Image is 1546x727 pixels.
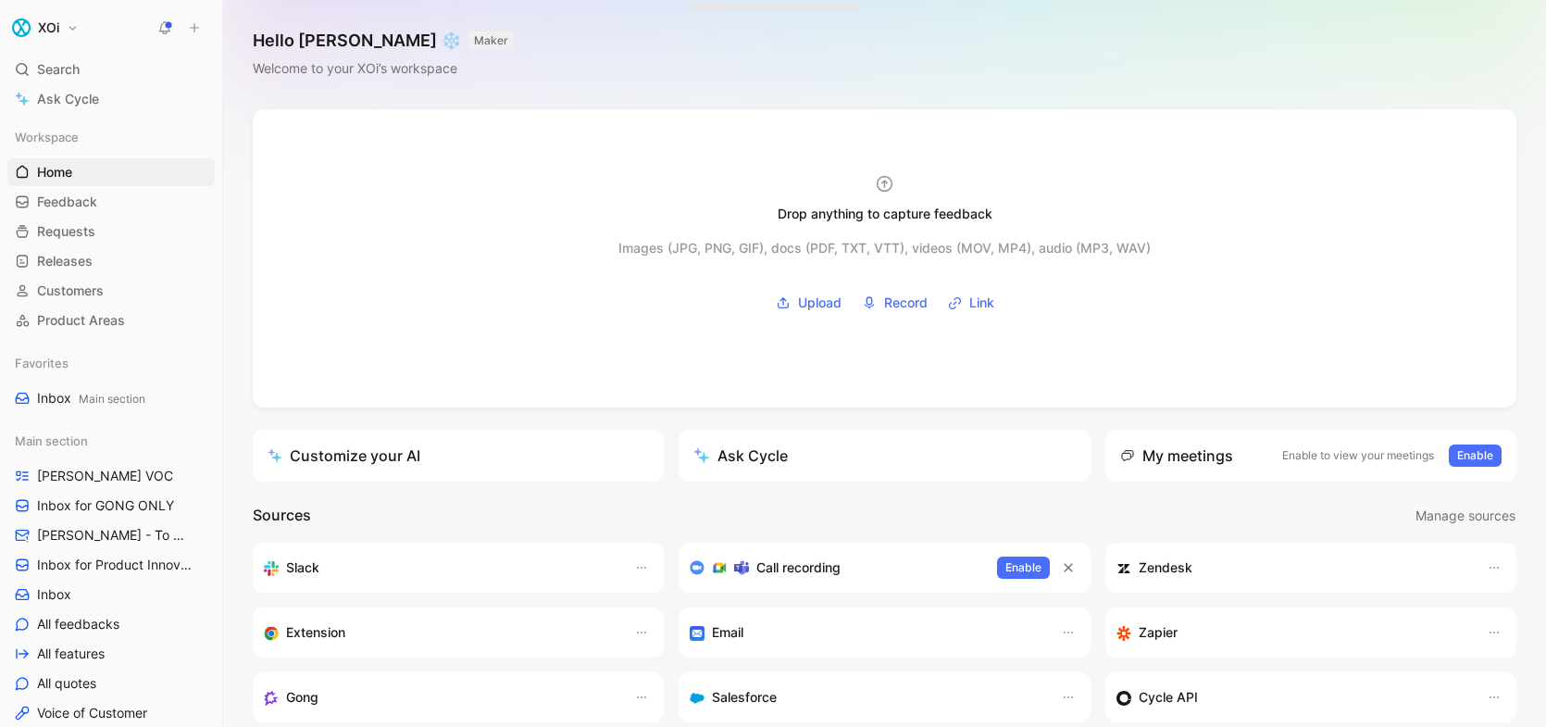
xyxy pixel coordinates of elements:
a: [PERSON_NAME] VOC [7,462,215,490]
span: Main section [79,392,145,406]
span: Inbox for GONG ONLY [37,496,174,515]
span: Upload [798,292,842,314]
span: Customers [37,282,104,300]
span: Inbox [37,585,71,604]
div: Sync customers and create docs [1116,557,1468,579]
p: Enable to view your meetings [1282,446,1434,465]
a: Feedback [7,188,215,216]
a: [PERSON_NAME] - To Process [7,521,215,549]
div: Capture feedback from your incoming calls [264,686,616,708]
span: Inbox [37,389,145,408]
a: Product Areas [7,307,215,334]
a: InboxMain section [7,384,215,412]
div: Search [7,56,215,83]
span: All feedbacks [37,615,119,633]
a: Customize your AI [253,430,664,482]
span: Voice of Customer [37,704,147,722]
a: Requests [7,218,215,245]
div: Capture feedback from anywhere on the web [264,621,616,644]
a: All features [7,640,215,668]
span: Main section [15,432,88,450]
span: Home [37,163,72,182]
h3: Zendesk [1139,557,1192,579]
span: Link [969,292,994,314]
span: [PERSON_NAME] VOC [37,467,173,485]
span: Workspace [15,128,79,146]
div: Customize your AI [268,445,420,467]
h2: Sources [253,504,311,528]
div: Forward emails to your feedback inbox [690,621,1041,644]
span: Inbox for Product Innovation Product Area [37,556,196,574]
a: Inbox for GONG ONLY [7,492,215,520]
a: All feedbacks [7,610,215,638]
a: Inbox for Product Innovation Product Area [7,551,215,579]
span: Ask Cycle [37,88,99,110]
span: Record [884,292,928,314]
h3: Extension [286,621,345,644]
div: Sync your customers, send feedback and get updates in Slack [264,557,616,579]
button: Upload [769,289,848,317]
div: Drop anything to capture feedback [778,203,992,225]
span: Favorites [15,354,69,372]
button: Manage sources [1415,504,1516,528]
button: Record [855,289,934,317]
a: All quotes [7,670,215,697]
a: Home [7,158,215,186]
h3: Call recording [756,557,841,579]
button: MAKER [468,31,514,50]
div: Capture feedback from thousands of sources with Zapier (survey results, recordings, sheets, etc). [1116,621,1468,644]
a: Inbox [7,581,215,608]
a: Customers [7,277,215,305]
h1: XOi [38,19,59,36]
div: Workspace [7,123,215,151]
span: Feedback [37,193,97,211]
button: Link [941,289,1001,317]
h3: Slack [286,557,319,579]
div: Record & transcribe meetings from Zoom, Meet & Teams. [690,557,981,579]
button: Ask Cycle [679,430,1090,482]
h3: Email [712,621,743,644]
h1: Hello [PERSON_NAME] ❄️ [253,30,514,52]
button: Enable [1449,445,1502,467]
div: Images (JPG, PNG, GIF), docs (PDF, TXT, VTT), videos (MOV, MP4), audio (MP3, WAV) [618,237,1151,259]
div: My meetings [1120,445,1233,467]
a: Releases [7,247,215,275]
span: Requests [37,222,95,241]
span: All quotes [37,674,96,693]
h3: Salesforce [712,686,777,708]
div: Sync customers & send feedback from custom sources. Get inspired by our favorite use case [1116,686,1468,708]
button: Enable [997,557,1050,579]
button: XOiXOi [7,15,83,41]
div: Main section[PERSON_NAME] VOCInbox for GONG ONLY[PERSON_NAME] - To ProcessInbox for Product Innov... [7,427,215,727]
div: Favorites [7,349,215,377]
span: Manage sources [1415,505,1515,527]
span: Enable [1457,446,1493,465]
div: Welcome to your XOi’s workspace [253,57,514,80]
div: Main section [7,427,215,455]
span: Enable [1005,558,1041,577]
img: XOi [12,19,31,37]
h3: Gong [286,686,318,708]
h3: Zapier [1139,621,1178,644]
span: Search [37,58,80,81]
span: All features [37,645,105,663]
span: Product Areas [37,311,125,330]
a: Ask Cycle [7,85,215,113]
span: Releases [37,252,93,270]
h3: Cycle API [1139,686,1198,708]
span: [PERSON_NAME] - To Process [37,526,192,545]
div: Ask Cycle [693,445,788,467]
a: Voice of Customer [7,699,215,727]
